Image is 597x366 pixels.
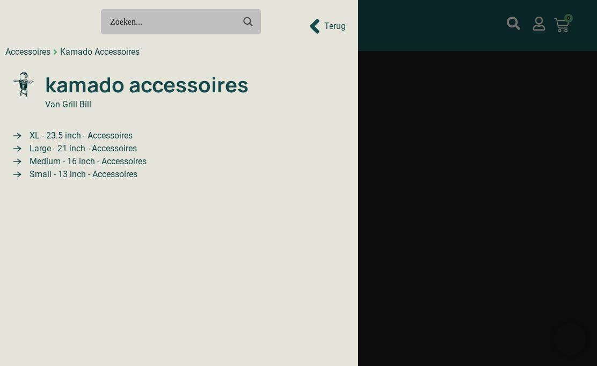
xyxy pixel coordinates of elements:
a: Van Grill Bill [45,99,91,109]
span: kamado accessoires [42,69,249,100]
a: kamado accessoires [11,69,347,100]
div: Accessoires [5,46,50,58]
a: XL (23.5") Accessoires [11,129,147,142]
button: Search magnifier button [239,12,258,31]
input: Search input [110,12,234,32]
iframe: Brevo live chat [554,323,586,355]
span: Large - 21 inch - Accessoires [27,142,137,155]
a: 21 Inch (large) Accessoires [11,142,147,155]
div: Kamado Accessoires [60,46,140,58]
span: Small - 13 inch - Accessoires [27,168,137,181]
a: 16 Inch (medium) Accessoires [11,155,147,168]
a: Small (13") Accessoires [11,168,147,181]
span: XL - 23.5 inch - Accessoires [27,129,133,142]
form: Search form [112,12,236,31]
span: Medium - 16 inch - Accessoires [27,155,147,168]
